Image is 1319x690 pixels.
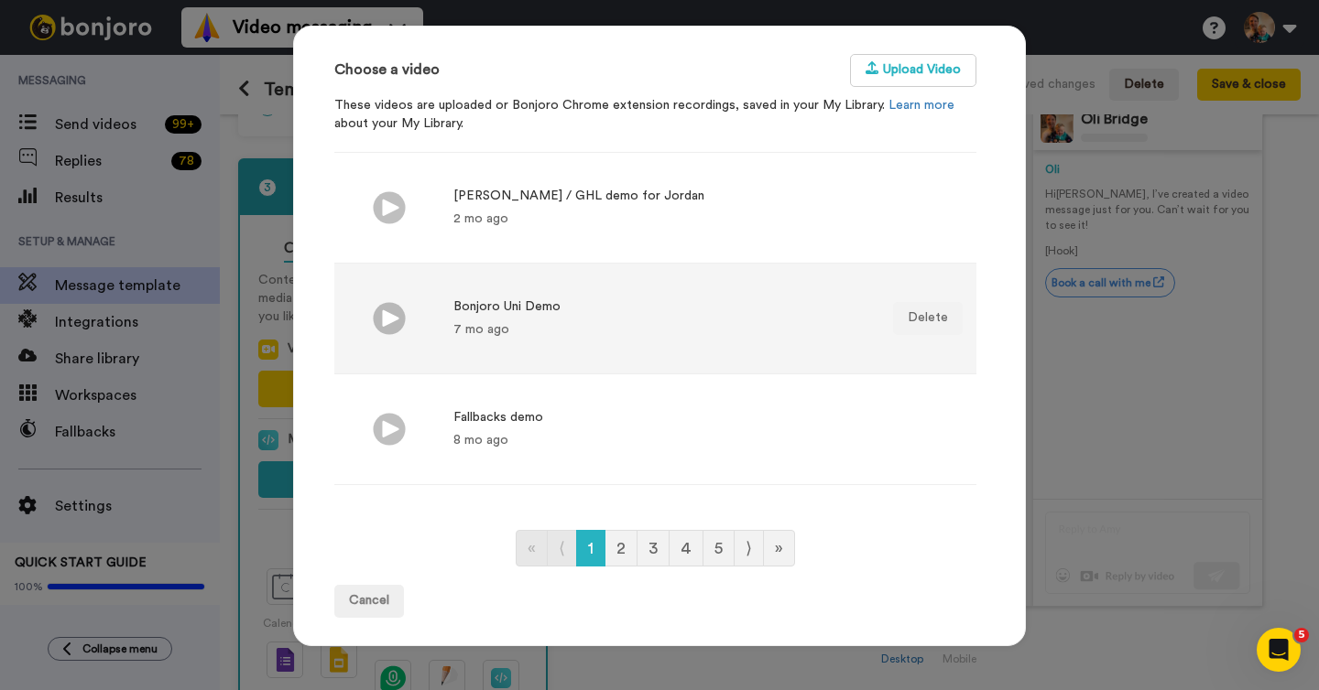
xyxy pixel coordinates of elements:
[669,530,703,566] a: Go to page number 4
[1294,628,1309,642] span: 5
[453,210,704,228] div: 2 mo ago
[453,408,543,426] div: Fallbacks demo
[1257,628,1301,672] iframe: Intercom live chat
[893,302,963,335] button: Delete
[373,191,406,224] img: Playicon.svg
[547,530,577,566] a: Go to previous page
[703,530,735,566] a: Go to page number 5
[453,431,543,449] div: 8 mo ago
[334,585,404,618] button: Cancel
[763,530,795,566] a: Go to last page
[453,187,704,205] div: [PERSON_NAME] / GHL demo for Jordan
[734,530,764,566] a: Go to next page
[850,54,976,87] button: Upload Video
[453,297,561,316] div: Bonjoro Uni Demo
[373,302,406,335] img: Playicon.svg
[888,99,954,112] a: Learn more
[605,530,638,566] a: Go to page number 2
[516,530,548,566] a: Go to first page
[334,96,976,133] p: These videos are uploaded or Bonjoro Chrome extension recordings, saved in your My Library. about...
[637,530,670,566] a: Go to page number 3
[373,413,406,446] img: Playicon.svg
[453,320,561,339] div: 7 mo ago
[576,530,605,566] a: Go to page number 1
[334,62,440,79] h3: Choose a video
